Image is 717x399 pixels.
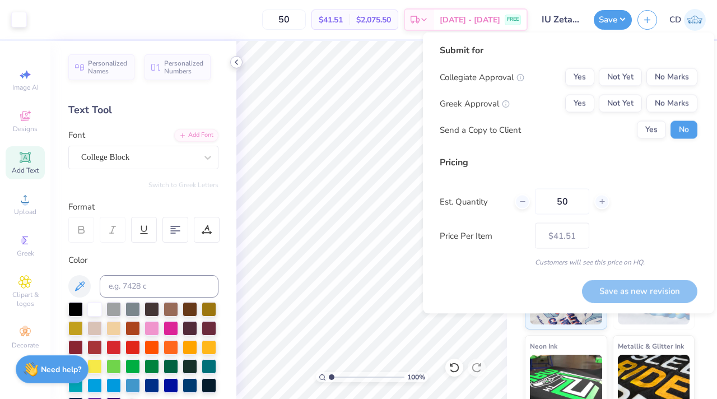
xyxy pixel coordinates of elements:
[618,340,684,352] span: Metallic & Glitter Ink
[407,372,425,382] span: 100 %
[440,156,697,169] div: Pricing
[440,44,697,57] div: Submit for
[164,59,204,75] span: Personalized Numbers
[6,290,45,308] span: Clipart & logos
[669,13,681,26] span: CD
[565,68,594,86] button: Yes
[507,16,519,24] span: FREE
[68,254,218,267] div: Color
[68,103,218,118] div: Text Tool
[12,341,39,350] span: Decorate
[530,340,557,352] span: Neon Ink
[565,95,594,113] button: Yes
[684,9,706,31] img: Colby Duncan
[12,83,39,92] span: Image AI
[440,71,524,83] div: Collegiate Approval
[440,229,527,242] label: Price Per Item
[440,123,521,136] div: Send a Copy to Client
[669,9,706,31] a: CD
[440,97,510,110] div: Greek Approval
[13,124,38,133] span: Designs
[262,10,306,30] input: – –
[671,121,697,139] button: No
[594,10,632,30] button: Save
[535,189,589,215] input: – –
[17,249,34,258] span: Greek
[637,121,666,139] button: Yes
[440,14,500,26] span: [DATE] - [DATE]
[646,68,697,86] button: No Marks
[319,14,343,26] span: $41.51
[599,95,642,113] button: Not Yet
[533,8,588,31] input: Untitled Design
[440,195,506,208] label: Est. Quantity
[88,59,128,75] span: Personalized Names
[356,14,391,26] span: $2,075.50
[100,275,218,298] input: e.g. 7428 c
[599,68,642,86] button: Not Yet
[14,207,36,216] span: Upload
[41,364,81,375] strong: Need help?
[440,257,697,267] div: Customers will see this price on HQ.
[12,166,39,175] span: Add Text
[646,95,697,113] button: No Marks
[148,180,218,189] button: Switch to Greek Letters
[68,129,85,142] label: Font
[174,129,218,142] div: Add Font
[68,201,220,214] div: Format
